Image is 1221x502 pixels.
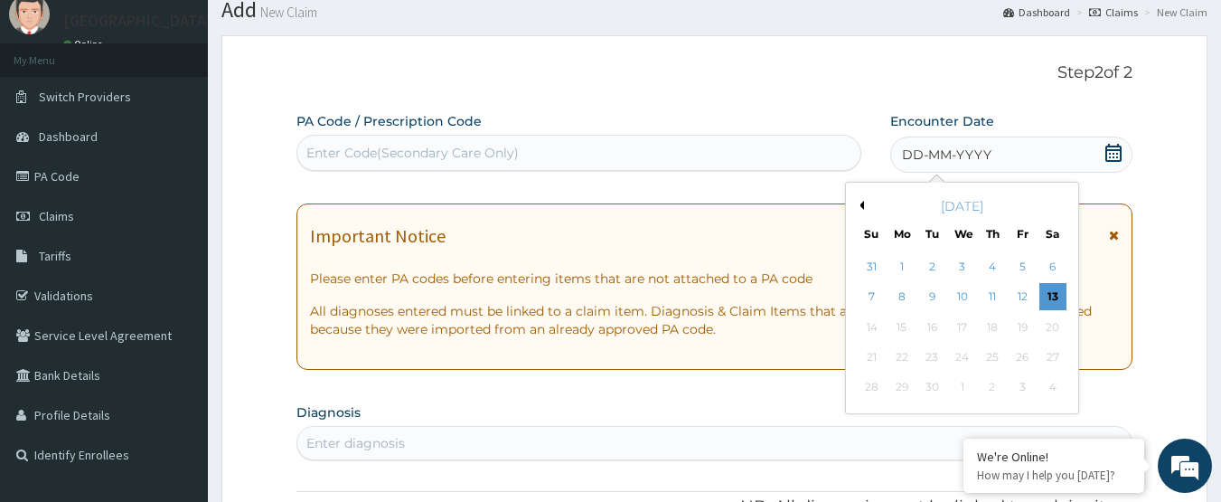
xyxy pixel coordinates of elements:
div: We're Online! [977,449,1131,465]
a: Online [63,38,107,51]
div: Choose Saturday, September 6th, 2025 [1039,253,1066,280]
textarea: Type your message and hit 'Enter' [9,321,344,384]
div: [DATE] [853,197,1071,215]
div: Not available Friday, October 3rd, 2025 [1009,374,1036,402]
div: Not available Monday, September 29th, 2025 [888,374,916,402]
div: Not available Thursday, September 25th, 2025 [979,344,1006,371]
p: Step 2 of 2 [296,63,1133,83]
span: Dashboard [39,128,98,145]
span: We're online! [105,141,249,324]
div: Enter Code(Secondary Care Only) [306,144,519,162]
img: d_794563401_company_1708531726252_794563401 [33,90,73,136]
p: All diagnoses entered must be linked to a claim item. Diagnosis & Claim Items that are visible bu... [310,302,1120,338]
p: How may I help you today? [977,468,1131,483]
li: New Claim [1140,5,1207,20]
div: Choose Monday, September 8th, 2025 [888,284,916,311]
div: Choose Tuesday, September 9th, 2025 [919,284,946,311]
div: Not available Thursday, September 18th, 2025 [979,314,1006,341]
span: Claims [39,208,74,224]
div: Not available Wednesday, October 1st, 2025 [949,374,976,402]
a: Claims [1089,5,1138,20]
div: Minimize live chat window [296,9,340,52]
div: Not available Tuesday, September 16th, 2025 [919,314,946,341]
div: Enter diagnosis [306,434,405,452]
div: Not available Saturday, October 4th, 2025 [1039,374,1066,402]
div: We [954,226,970,242]
div: Choose Friday, September 5th, 2025 [1009,253,1036,280]
div: Th [985,226,1000,242]
div: Choose Tuesday, September 2nd, 2025 [919,253,946,280]
label: Diagnosis [296,403,361,421]
div: Not available Wednesday, September 17th, 2025 [949,314,976,341]
div: Not available Friday, September 19th, 2025 [1009,314,1036,341]
div: Choose Friday, September 12th, 2025 [1009,284,1036,311]
div: Not available Sunday, September 14th, 2025 [859,314,886,341]
label: Encounter Date [890,112,994,130]
div: Sa [1046,226,1061,242]
div: Choose Thursday, September 4th, 2025 [979,253,1006,280]
div: Choose Sunday, August 31st, 2025 [859,253,886,280]
div: Choose Saturday, September 13th, 2025 [1039,284,1066,311]
div: Not available Monday, September 15th, 2025 [888,314,916,341]
div: Not available Sunday, September 28th, 2025 [859,374,886,402]
p: [GEOGRAPHIC_DATA] [63,13,212,29]
label: PA Code / Prescription Code [296,112,482,130]
span: Tariffs [39,248,71,264]
div: month 2025-09 [857,252,1067,403]
p: Please enter PA codes before entering items that are not attached to a PA code [310,270,1120,288]
div: Fr [1015,226,1030,242]
div: Choose Thursday, September 11th, 2025 [979,284,1006,311]
div: Mo [894,226,909,242]
div: Choose Sunday, September 7th, 2025 [859,284,886,311]
div: Choose Monday, September 1st, 2025 [888,253,916,280]
div: Not available Friday, September 26th, 2025 [1009,344,1036,371]
div: Not available Sunday, September 21st, 2025 [859,344,886,371]
div: Not available Tuesday, September 30th, 2025 [919,374,946,402]
div: Not available Saturday, September 20th, 2025 [1039,314,1066,341]
div: Not available Wednesday, September 24th, 2025 [949,344,976,371]
span: DD-MM-YYYY [902,146,991,164]
div: Not available Saturday, September 27th, 2025 [1039,344,1066,371]
a: Dashboard [1003,5,1070,20]
span: Switch Providers [39,89,131,105]
div: Choose Wednesday, September 10th, 2025 [949,284,976,311]
div: Not available Monday, September 22nd, 2025 [888,344,916,371]
button: Previous Month [855,201,864,210]
div: Not available Thursday, October 2nd, 2025 [979,374,1006,402]
div: Chat with us now [94,101,304,125]
div: Not available Tuesday, September 23rd, 2025 [919,344,946,371]
div: Su [864,226,879,242]
div: Choose Wednesday, September 3rd, 2025 [949,253,976,280]
small: New Claim [257,5,317,19]
div: Tu [925,226,940,242]
h1: Important Notice [310,226,446,246]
